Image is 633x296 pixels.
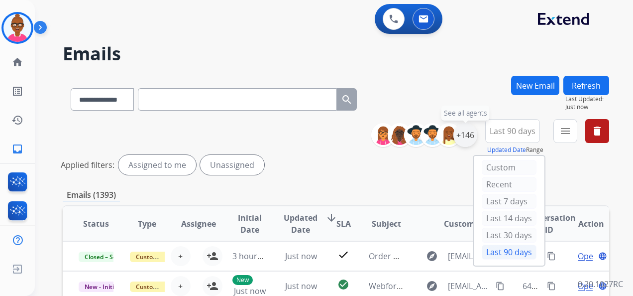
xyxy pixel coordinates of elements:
[482,177,536,192] div: Recent
[285,251,317,262] span: Just now
[171,246,191,266] button: +
[337,249,349,261] mat-icon: check
[171,276,191,296] button: +
[61,159,114,171] p: Applied filters:
[11,56,23,68] mat-icon: home
[485,119,540,143] button: Last 90 days
[448,250,490,262] span: [EMAIL_ADDRESS][DOMAIN_NAME]
[578,250,598,262] span: Open
[558,206,609,241] th: Action
[565,103,609,111] span: Just now
[369,251,419,262] span: Order Details
[11,143,23,155] mat-icon: inbox
[337,279,349,291] mat-icon: check_circle
[130,252,195,262] span: Customer Support
[523,212,576,236] span: Conversation ID
[565,95,609,103] span: Last Updated:
[325,212,337,224] mat-icon: arrow_downward
[372,218,401,230] span: Subject
[285,281,317,292] span: Just now
[200,155,264,175] div: Unassigned
[369,281,594,292] span: Webform from [EMAIL_ADDRESS][DOMAIN_NAME] on [DATE]
[487,146,526,154] button: Updated Date
[336,218,351,230] span: SLA
[11,114,23,126] mat-icon: history
[178,250,183,262] span: +
[11,85,23,97] mat-icon: list_alt
[598,252,607,261] mat-icon: language
[591,125,603,137] mat-icon: delete
[547,282,556,291] mat-icon: content_copy
[63,44,609,64] h2: Emails
[284,212,317,236] span: Updated Date
[426,250,438,262] mat-icon: explore
[482,160,536,175] div: Custom
[482,194,536,209] div: Last 7 days
[207,280,218,292] mat-icon: person_add
[181,218,216,230] span: Assignee
[3,14,31,42] img: avatar
[511,76,559,95] button: New Email
[118,155,196,175] div: Assigned to me
[444,218,483,230] span: Customer
[482,211,536,226] div: Last 14 days
[341,94,353,106] mat-icon: search
[487,146,543,154] span: Range
[563,76,609,95] button: Refresh
[496,282,505,291] mat-icon: content_copy
[130,282,195,292] span: Customer Support
[444,108,487,118] span: See all agents
[138,218,156,230] span: Type
[453,123,477,147] div: +146
[83,218,109,230] span: Status
[578,278,623,290] p: 0.20.1027RC
[232,275,253,285] p: New
[79,282,125,292] span: New - Initial
[79,252,134,262] span: Closed – Solved
[63,189,120,201] p: Emails (1393)
[448,280,490,292] span: [EMAIL_ADDRESS][DOMAIN_NAME]
[547,252,556,261] mat-icon: content_copy
[232,212,267,236] span: Initial Date
[490,129,535,133] span: Last 90 days
[207,250,218,262] mat-icon: person_add
[482,228,536,243] div: Last 30 days
[178,280,183,292] span: +
[426,280,438,292] mat-icon: explore
[482,245,536,260] div: Last 90 days
[232,251,277,262] span: 3 hours ago
[559,125,571,137] mat-icon: menu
